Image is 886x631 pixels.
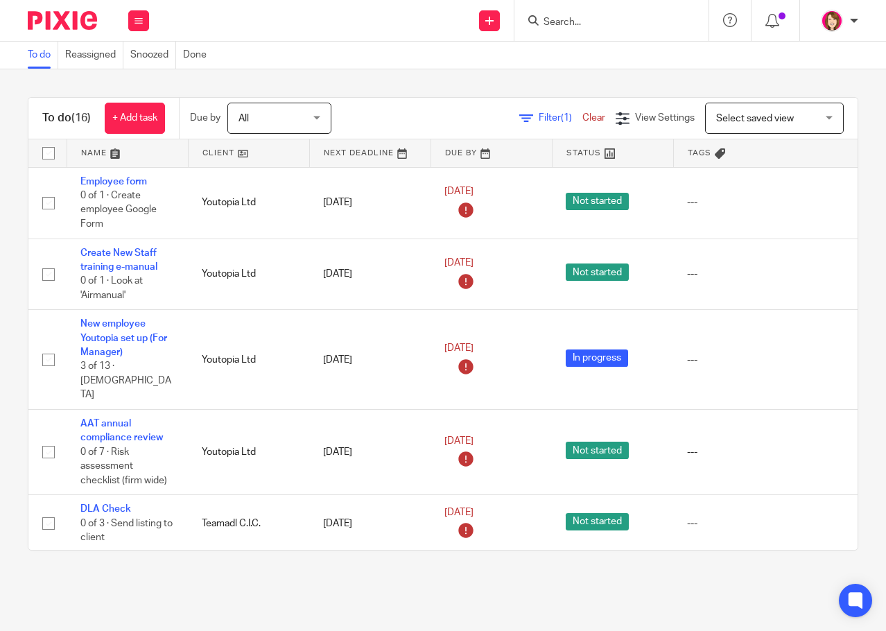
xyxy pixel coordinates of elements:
span: [DATE] [444,344,474,354]
span: 0 of 3 · Send listing to client [80,519,173,543]
img: Katherine%20-%20Pink%20cartoon.png [821,10,843,32]
p: Due by [190,111,220,125]
td: Youtopia Ltd [188,239,309,310]
div: --- [687,517,872,530]
span: 0 of 1 · Look at 'Airmanual' [80,276,143,300]
span: Not started [566,193,629,210]
a: Clear [582,113,605,123]
input: Search [542,17,667,29]
td: Youtopia Ltd [188,167,309,239]
span: Not started [566,263,629,281]
span: Tags [688,149,711,157]
a: New employee Youtopia set up (For Manager) [80,319,167,357]
span: In progress [566,349,628,367]
div: --- [687,196,872,209]
td: Teamadl C.I.C. [188,495,309,552]
div: --- [687,445,872,459]
td: [DATE] [309,310,431,410]
img: Pixie [28,11,97,30]
span: All [238,114,249,123]
a: Snoozed [130,42,176,69]
a: Employee form [80,177,147,187]
td: Youtopia Ltd [188,410,309,495]
a: Create New Staff training e-manual [80,248,157,272]
span: 0 of 7 · Risk assessment checklist (firm wide) [80,447,167,485]
a: Done [183,42,214,69]
span: [DATE] [444,258,474,268]
a: Reassigned [65,42,123,69]
span: 3 of 13 · [DEMOGRAPHIC_DATA] [80,362,171,400]
a: DLA Check [80,504,131,514]
td: [DATE] [309,167,431,239]
span: [DATE] [444,187,474,196]
span: View Settings [635,113,695,123]
span: Filter [539,113,582,123]
div: --- [687,267,872,281]
td: Youtopia Ltd [188,310,309,410]
span: [DATE] [444,436,474,446]
div: --- [687,353,872,367]
span: Not started [566,442,629,459]
td: [DATE] [309,410,431,495]
span: 0 of 1 · Create employee Google Form [80,191,157,229]
span: Select saved view [716,114,794,123]
span: (1) [561,113,572,123]
a: + Add task [105,103,165,134]
td: [DATE] [309,239,431,310]
h1: To do [42,111,91,126]
td: [DATE] [309,495,431,552]
span: Not started [566,513,629,530]
a: To do [28,42,58,69]
span: (16) [71,112,91,123]
a: AAT annual compliance review [80,419,163,442]
span: [DATE] [444,508,474,517]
